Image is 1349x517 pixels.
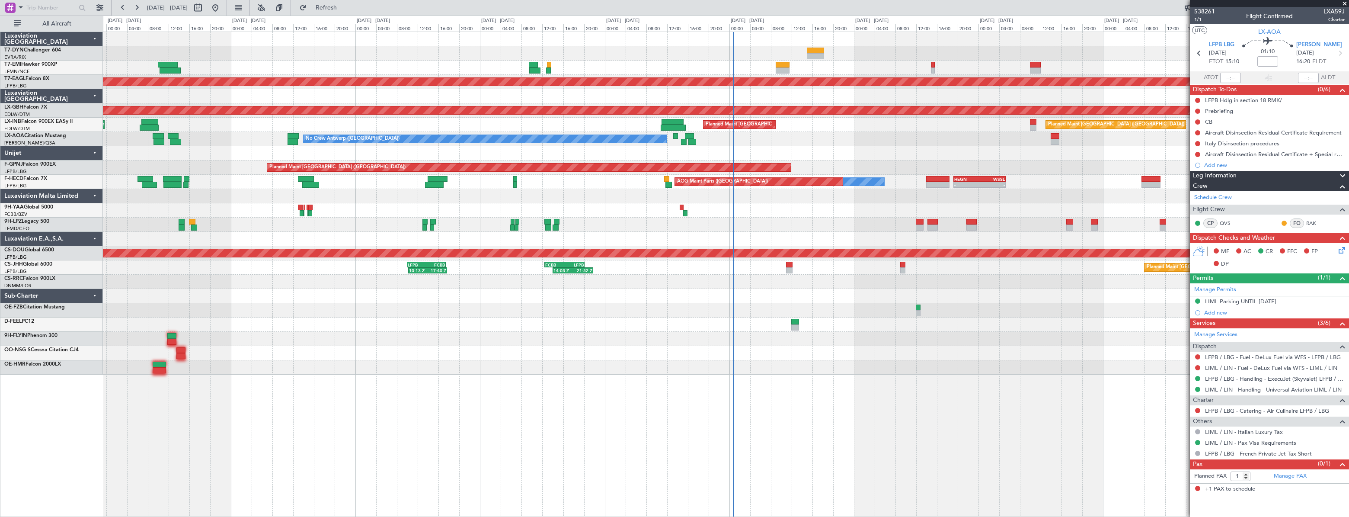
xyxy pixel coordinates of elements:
span: LX-AOA [1258,27,1281,36]
span: LFPB LBG [1209,41,1234,49]
span: 1/1 [1194,16,1215,23]
div: LFPB Hdlg in section 18 RMK/ [1205,96,1282,104]
div: [DATE] - [DATE] [980,17,1013,25]
div: 00:00 [480,24,501,32]
div: 12:00 [916,24,937,32]
div: HEGN [954,177,979,182]
span: Charter [1323,16,1345,23]
div: CP [1203,218,1218,228]
span: (3/6) [1318,318,1330,328]
div: LIML Parking UNTIL [DATE] [1205,298,1276,305]
span: OE-HMR [4,362,26,367]
span: CR [1266,247,1273,256]
div: 16:00 [1061,24,1082,32]
span: Dispatch To-Dos [1193,85,1237,95]
div: 21:52 Z [573,268,592,273]
div: LFPB [565,262,584,267]
a: CS-JHHGlobal 6000 [4,262,52,267]
span: 538261 [1194,7,1215,16]
button: All Aircraft [10,17,94,31]
div: 20:00 [335,24,355,32]
div: 20:00 [833,24,854,32]
div: FO [1290,218,1304,228]
div: Add new [1204,161,1345,169]
div: LFPB [408,262,426,267]
div: AOG Maint Paris ([GEOGRAPHIC_DATA]) [677,175,768,188]
a: EVRA/RIX [4,54,26,61]
a: LIML / LIN - Italian Luxury Tax [1205,428,1283,436]
a: OE-HMRFalcon 2000LX [4,362,61,367]
div: 16:00 [563,24,584,32]
div: 12:00 [418,24,438,32]
div: Aircraft Disinsection Residual Certificate + Special request [1205,151,1345,158]
div: 12:00 [293,24,314,32]
span: Dispatch Checks and Weather [1193,233,1275,243]
div: [DATE] - [DATE] [481,17,515,25]
a: Schedule Crew [1194,193,1232,202]
div: - [979,182,1004,187]
div: 08:00 [1144,24,1165,32]
span: CS-DOU [4,247,25,253]
div: 16:00 [937,24,958,32]
a: EDLW/DTM [4,111,30,118]
a: LX-AOACitation Mustang [4,133,66,138]
span: LX-AOA [4,133,24,138]
div: 16:00 [438,24,459,32]
span: T7-EAGL [4,76,26,81]
span: CS-JHH [4,262,23,267]
div: [DATE] - [DATE] [357,17,390,25]
span: Refresh [308,5,345,11]
div: 08:00 [771,24,792,32]
div: 20:00 [584,24,605,32]
span: [DATE] [1296,49,1314,58]
div: Aircraft Disinsection Residual Certificate Requirement [1205,129,1342,136]
div: 12:00 [542,24,563,32]
span: Leg Information [1193,171,1237,181]
div: 08:00 [646,24,667,32]
a: LFPB/LBG [4,254,27,260]
span: All Aircraft [22,21,91,27]
a: QVS [1220,219,1239,227]
div: [DATE] - [DATE] [731,17,764,25]
div: [DATE] - [DATE] [232,17,265,25]
span: LX-GBH [4,105,23,110]
div: 12:00 [1041,24,1061,32]
a: LFPB / LBG - Catering - Air Culinaire LFPB / LBG [1205,407,1329,414]
span: 9H-LPZ [4,219,22,224]
span: 01:10 [1261,48,1275,56]
a: Manage PAX [1274,472,1307,481]
a: 9H-LPZLegacy 500 [4,219,49,224]
a: LFPB/LBG [4,168,27,175]
div: 12:00 [1165,24,1186,32]
span: ELDT [1312,58,1326,66]
span: CS-RRC [4,276,23,281]
div: 14:03 Z [553,268,573,273]
a: LIML / LIN - Handling - Universal Aviation LIML / LIN [1205,386,1342,393]
div: 16:00 [1186,24,1207,32]
div: Flight Confirmed [1246,12,1293,21]
a: T7-DYNChallenger 604 [4,48,61,53]
div: 04:00 [127,24,148,32]
span: FFC [1287,247,1297,256]
span: [DATE] - [DATE] [147,4,188,12]
a: LFPB / LBG - Handling - ExecuJet (Skyvalet) LFPB / LBG [1205,375,1345,382]
span: Services [1193,318,1215,328]
div: Italy Disinsection procedures [1205,140,1279,147]
div: 00:00 [854,24,875,32]
div: [DATE] - [DATE] [855,17,889,25]
a: D-FEELPC12 [4,319,34,324]
div: 00:00 [978,24,999,32]
div: 17:40 Z [428,268,446,273]
span: OE-FZB [4,305,23,310]
span: +1 PAX to schedule [1205,485,1255,494]
span: ATOT [1204,74,1218,82]
a: LX-GBHFalcon 7X [4,105,47,110]
span: [PERSON_NAME] [1296,41,1342,49]
span: [DATE] [1209,49,1227,58]
div: WSSL [979,177,1004,182]
span: (0/1) [1318,459,1330,468]
a: RAK [1306,219,1326,227]
div: 16:00 [189,24,210,32]
span: 9H-FLYIN [4,333,27,338]
div: 10:13 Z [409,268,428,273]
